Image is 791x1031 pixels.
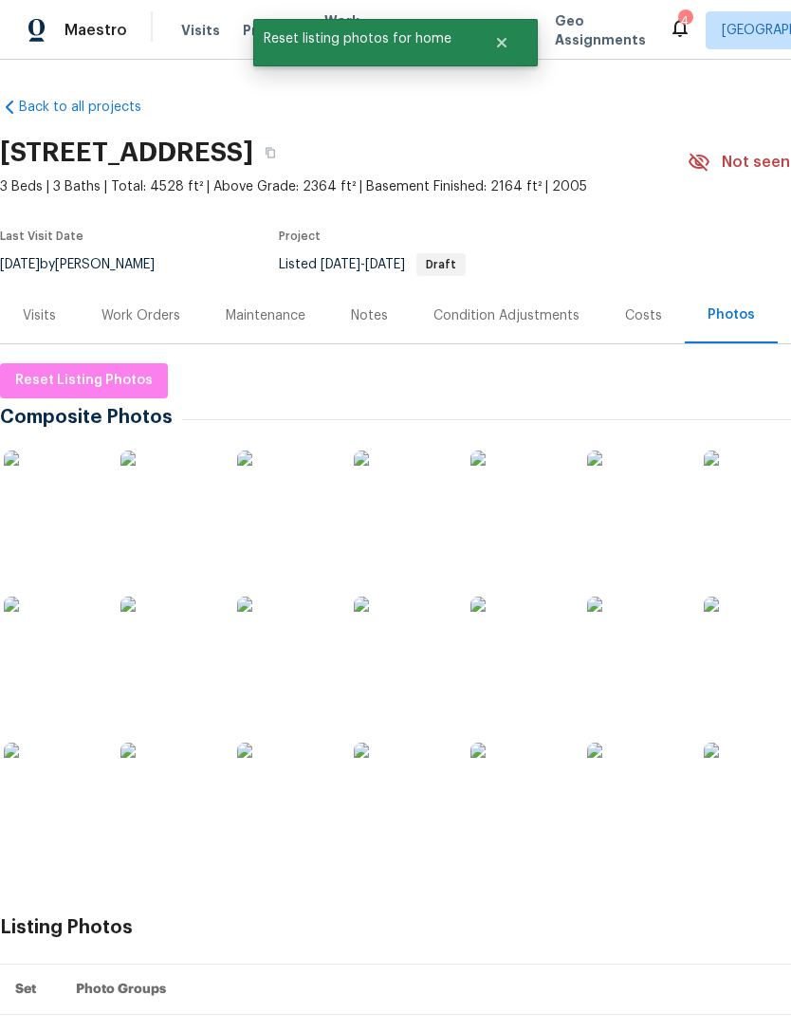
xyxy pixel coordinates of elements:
span: Reset Listing Photos [15,369,153,393]
span: Listed [279,258,466,271]
span: Geo Assignments [555,11,646,49]
div: 4 [678,11,691,30]
div: Condition Adjustments [433,306,579,325]
span: Project [279,230,321,242]
button: Close [470,24,533,62]
div: Photos [708,305,755,324]
span: - [321,258,405,271]
span: Draft [418,259,464,270]
div: Notes [351,306,388,325]
div: Maintenance [226,306,305,325]
span: Work Orders [324,11,373,49]
button: Copy Address [253,136,287,170]
span: Maestro [64,21,127,40]
span: [DATE] [365,258,405,271]
span: Visits [181,21,220,40]
div: Visits [23,306,56,325]
div: Work Orders [101,306,180,325]
div: Costs [625,306,662,325]
span: Projects [243,21,302,40]
span: Reset listing photos for home [253,19,470,59]
span: [DATE] [321,258,360,271]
